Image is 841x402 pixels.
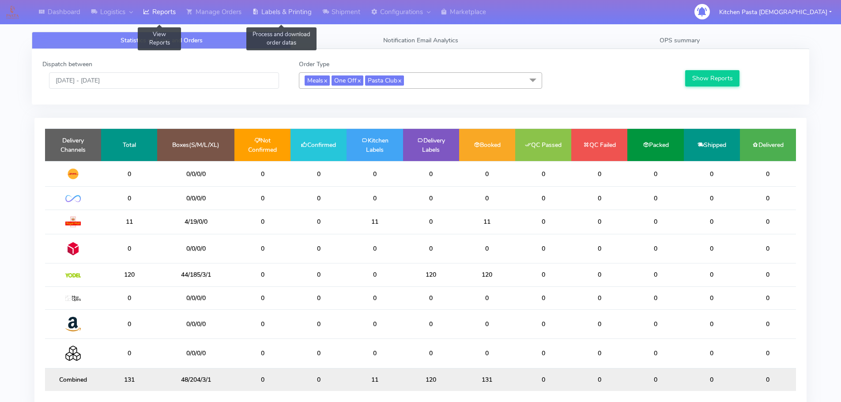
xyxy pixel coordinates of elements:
td: Kitchen Labels [347,129,403,161]
td: 0 [234,234,290,263]
td: 4/19/0/0 [157,210,234,234]
span: One Off [332,75,363,86]
td: 11 [347,368,403,391]
td: 131 [101,368,157,391]
td: 0 [459,161,515,187]
td: 0 [571,339,627,368]
td: 0 [459,286,515,309]
td: 0 [571,187,627,210]
td: 0 [403,187,459,210]
td: 0 [740,339,796,368]
span: Pasta Club [365,75,404,86]
td: 0 [459,339,515,368]
td: 0 [290,161,347,187]
td: 0 [571,286,627,309]
td: QC Failed [571,129,627,161]
td: 0 [290,309,347,338]
td: 0 [234,368,290,391]
td: 0 [515,187,571,210]
td: 0 [627,263,683,286]
td: QC Passed [515,129,571,161]
td: 0 [459,234,515,263]
td: 0 [740,234,796,263]
a: x [357,75,361,85]
td: 11 [347,210,403,234]
td: 0 [459,309,515,338]
td: 0 [515,339,571,368]
td: 0 [101,187,157,210]
td: 0 [571,309,627,338]
td: 0 [403,234,459,263]
td: 0 [234,187,290,210]
td: 0/0/0/0 [157,187,234,210]
td: 0 [740,286,796,309]
td: 0 [571,161,627,187]
button: Show Reports [685,70,739,86]
td: 0 [290,210,347,234]
td: 0 [101,309,157,338]
td: 0 [684,263,740,286]
td: 0 [627,339,683,368]
td: 0 [234,339,290,368]
td: 0 [403,286,459,309]
img: Yodel [65,273,81,278]
td: 0 [684,210,740,234]
td: 0 [571,210,627,234]
td: 0 [571,368,627,391]
span: OPS summary [660,36,700,45]
td: 0 [740,263,796,286]
td: 0 [684,286,740,309]
td: 0 [627,187,683,210]
ul: Tabs [32,32,809,49]
td: 0 [234,210,290,234]
td: Delivery Labels [403,129,459,161]
label: Order Type [299,60,329,69]
td: 0 [684,339,740,368]
td: 0 [740,210,796,234]
td: Booked [459,129,515,161]
td: 11 [101,210,157,234]
label: Dispatch between [42,60,92,69]
td: 48/204/3/1 [157,368,234,391]
td: 0 [347,187,403,210]
input: Pick the Daterange [49,72,279,89]
img: DPD [65,241,81,256]
td: 0 [627,286,683,309]
td: 0 [515,210,571,234]
img: Collection [65,346,81,361]
td: Shipped [684,129,740,161]
span: Statistics of Sales and Orders [121,36,203,45]
td: 0 [684,234,740,263]
td: 0 [459,187,515,210]
td: 0/0/0/0 [157,286,234,309]
td: 11 [459,210,515,234]
td: 0 [684,187,740,210]
td: 0 [571,263,627,286]
td: 0 [234,161,290,187]
td: 120 [403,368,459,391]
td: 0 [101,161,157,187]
td: 0 [515,263,571,286]
td: 0 [347,339,403,368]
td: 0 [290,263,347,286]
td: Not Confirmed [234,129,290,161]
td: 0 [627,309,683,338]
a: x [397,75,401,85]
td: 0 [740,309,796,338]
td: 0 [403,339,459,368]
span: Meals [305,75,330,86]
td: 0 [627,161,683,187]
td: 0 [684,368,740,391]
td: 0 [101,339,157,368]
td: 0 [347,234,403,263]
a: x [323,75,327,85]
td: 0 [347,161,403,187]
td: 0 [234,263,290,286]
td: Boxes(S/M/L/XL) [157,129,234,161]
td: 0 [290,187,347,210]
td: 0 [403,309,459,338]
td: 0 [290,339,347,368]
td: 0/0/0/0 [157,161,234,187]
img: DHL [65,168,81,180]
td: 0 [684,309,740,338]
